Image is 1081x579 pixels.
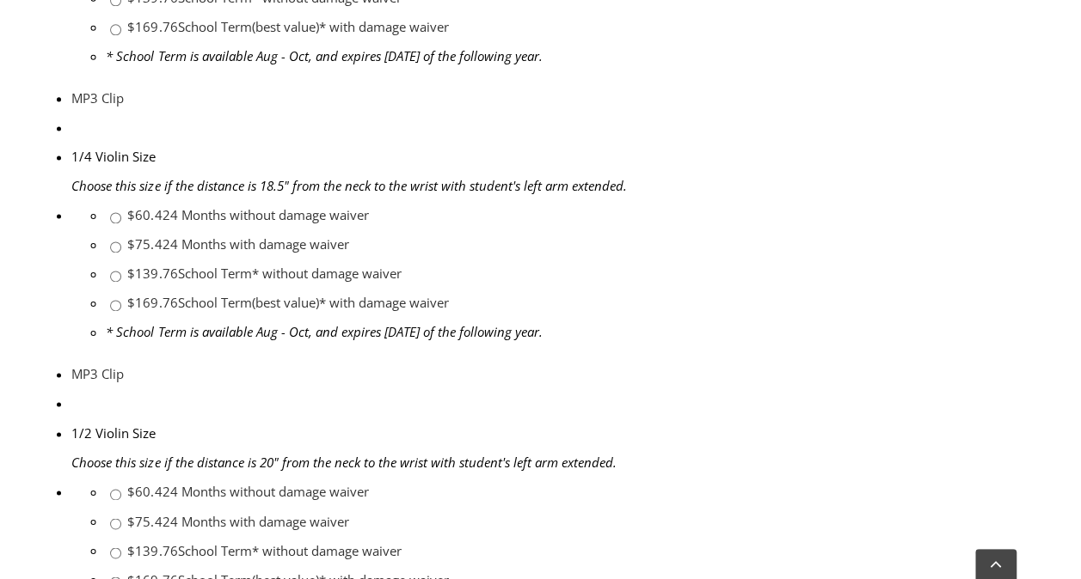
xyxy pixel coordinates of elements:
[106,323,542,340] em: * School Term is available Aug - Oct, and expires [DATE] of the following year.
[127,18,448,35] a: $169.76School Term(best value)* with damage waiver
[127,541,177,558] span: $139.76
[71,142,834,171] div: 1/4 Violin Size
[127,265,177,282] span: $139.76
[127,235,348,253] a: $75.424 Months with damage waiver
[127,483,368,500] a: $60.424 Months without damage waiver
[127,18,177,35] span: $169.76
[71,365,124,382] a: MP3 Clip
[127,512,348,529] a: $75.424 Months with damage waiver
[127,512,169,529] span: $75.42
[127,265,401,282] a: $139.76School Term* without damage waiver
[71,454,616,471] em: Choose this size if the distance is 20" from the neck to the wrist with student's left arm extended.
[71,89,124,107] a: MP3 Clip
[127,206,169,223] span: $60.42
[127,294,448,311] a: $169.76School Term(best value)* with damage waiver
[127,294,177,311] span: $169.76
[71,177,626,194] em: Choose this size if the distance is 18.5" from the neck to the wrist with student's left arm exte...
[106,47,542,64] em: * School Term is available Aug - Oct, and expires [DATE] of the following year.
[127,483,169,500] span: $60.42
[127,206,368,223] a: $60.424 Months without damage waiver
[71,418,834,448] div: 1/2 Violin Size
[127,541,401,558] a: $139.76School Term* without damage waiver
[127,235,169,253] span: $75.42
